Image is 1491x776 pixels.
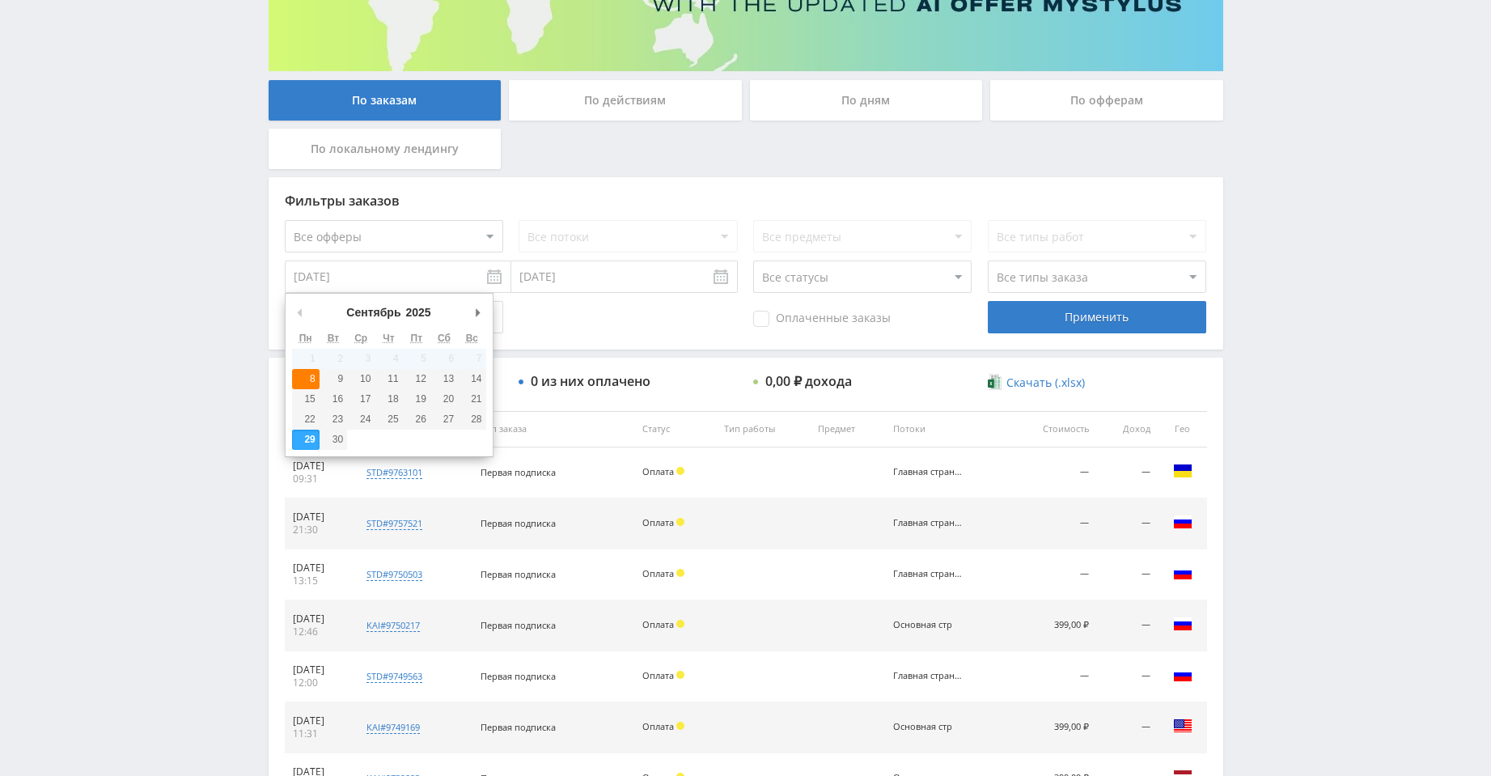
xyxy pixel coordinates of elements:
div: По локальному лендингу [269,129,502,169]
div: kai#9749169 [366,721,420,734]
th: Предмет [810,411,884,447]
span: Оплаченные заказы [753,311,891,327]
span: Оплата [642,567,674,579]
button: 8 [292,369,320,389]
th: Тип заказа [472,411,634,447]
button: 25 [375,409,402,430]
span: Оплата [642,465,674,477]
span: Оплата [642,516,674,528]
div: Главная страница [893,467,966,477]
div: [DATE] [293,613,344,625]
div: std#9763101 [366,466,422,479]
abbr: Суббота [438,333,451,344]
button: 24 [347,409,375,430]
button: Следующий месяц [470,300,486,324]
div: 2025 [404,300,434,324]
abbr: Понедельник [299,333,312,344]
td: — [1010,549,1097,600]
button: Предыдущий месяц [292,300,308,324]
img: rus.png [1173,665,1192,685]
th: Тип работы [716,411,810,447]
button: 29 [292,430,320,450]
div: Главная страница [893,671,966,681]
div: 13:15 [293,575,344,587]
button: 16 [320,389,347,409]
div: 21:30 [293,524,344,536]
span: Оплата [642,720,674,732]
div: По дням [750,80,983,121]
span: Холд [676,467,684,475]
button: 17 [347,389,375,409]
th: Доход [1097,411,1158,447]
abbr: Вторник [328,333,339,344]
span: Оплата [642,669,674,681]
span: Первая подписка [481,466,556,478]
td: 399,00 ₽ [1010,702,1097,753]
button: 18 [375,389,402,409]
span: Холд [676,569,684,577]
div: 12:46 [293,625,344,638]
td: — [1097,549,1158,600]
button: 21 [458,389,485,409]
td: — [1097,447,1158,498]
abbr: Среда [354,333,367,344]
td: 399,00 ₽ [1010,600,1097,651]
td: — [1097,702,1158,753]
th: Потоки [885,411,1010,447]
a: Скачать (.xlsx) [988,375,1085,391]
div: По офферам [990,80,1223,121]
button: 10 [347,369,375,389]
div: [DATE] [293,664,344,676]
button: 15 [292,389,320,409]
div: Основная стр [893,722,966,732]
div: 0 из них оплачено [531,374,650,388]
abbr: Воскресенье [466,333,478,344]
div: kai#9750217 [366,619,420,632]
td: — [1097,498,1158,549]
td: — [1097,651,1158,702]
th: Статус [634,411,716,447]
img: rus.png [1173,563,1192,583]
span: Первая подписка [481,721,556,733]
button: 12 [403,369,430,389]
td: — [1010,498,1097,549]
span: Холд [676,518,684,526]
button: 19 [403,389,430,409]
button: 9 [320,369,347,389]
img: ukr.png [1173,461,1192,481]
div: По заказам [269,80,502,121]
div: std#9749563 [366,670,422,683]
span: Оплата [642,618,674,630]
div: Применить [988,301,1206,333]
span: Первая подписка [481,619,556,631]
div: std#9750503 [366,568,422,581]
div: [DATE] [293,460,344,473]
div: [DATE] [293,562,344,575]
div: 09:31 [293,473,344,486]
img: xlsx [988,374,1002,390]
img: rus.png [1173,512,1192,532]
span: Холд [676,620,684,628]
span: Первая подписка [481,568,556,580]
abbr: Четверг [383,333,394,344]
button: 13 [430,369,458,389]
div: [DATE] [293,715,344,727]
span: Холд [676,671,684,679]
div: Основная стр [893,620,966,630]
span: Первая подписка [481,517,556,529]
button: 28 [458,409,485,430]
th: Гео [1158,411,1207,447]
abbr: Пятница [411,333,423,344]
button: 22 [292,409,320,430]
button: 20 [430,389,458,409]
td: — [1097,600,1158,651]
button: 27 [430,409,458,430]
td: — [1010,447,1097,498]
img: rus.png [1173,614,1192,634]
span: Первая подписка [481,670,556,682]
div: Главная страница [893,569,966,579]
div: 11:31 [293,727,344,740]
button: 11 [375,369,402,389]
span: Холд [676,722,684,730]
div: [DATE] [293,511,344,524]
